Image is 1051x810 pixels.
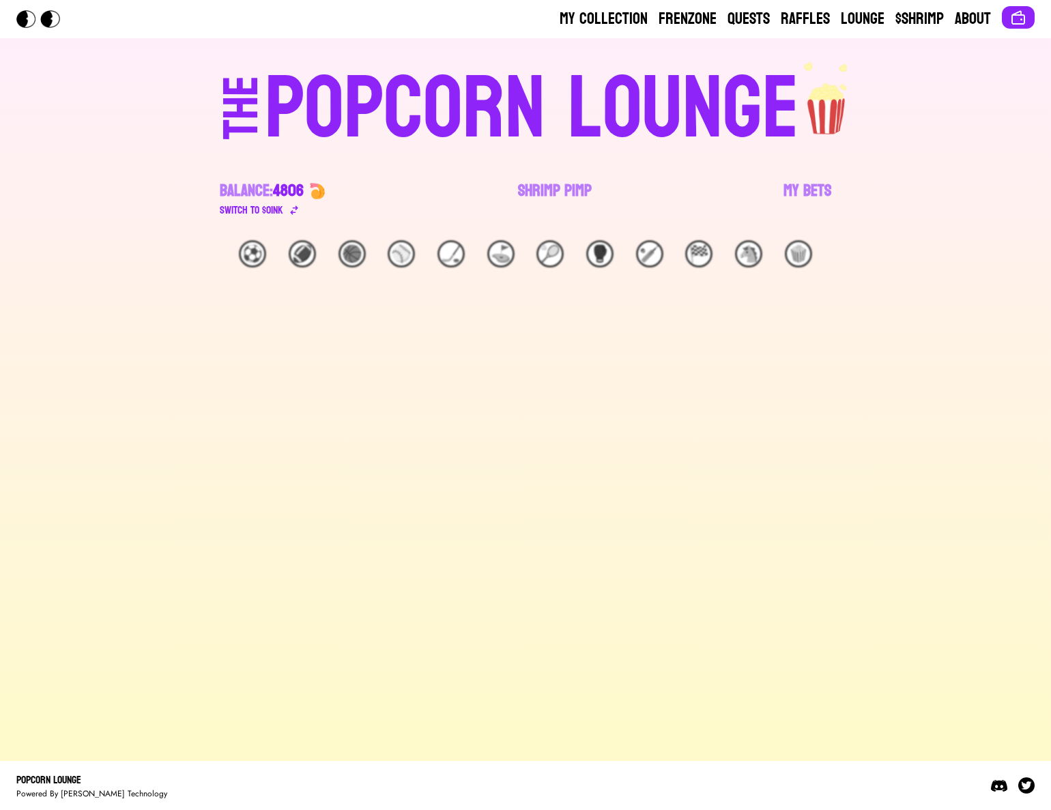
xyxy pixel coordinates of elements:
img: Discord [991,777,1007,794]
a: Raffles [781,8,830,30]
img: Popcorn [16,10,71,28]
a: $Shrimp [895,8,944,30]
a: My Collection [560,8,648,30]
a: About [955,8,991,30]
div: 🏁 [685,240,712,267]
span: 4806 [273,176,304,205]
div: Balance: [220,180,304,202]
img: 🍤 [309,183,326,199]
img: popcorn [799,60,855,136]
img: Connect wallet [1010,10,1026,26]
img: Twitter [1018,777,1035,794]
div: THE [217,76,266,167]
div: 🐴 [735,240,762,267]
div: 🏒 [437,240,465,267]
a: Lounge [841,8,884,30]
div: ⛳️ [487,240,515,267]
div: 🏀 [339,240,366,267]
div: Popcorn Lounge [16,772,167,788]
div: ⚾️ [388,240,415,267]
a: Frenzone [659,8,717,30]
a: My Bets [783,180,831,218]
div: POPCORN LOUNGE [265,66,799,153]
div: 🥊 [586,240,614,267]
div: 🍿 [785,240,812,267]
div: 🏏 [636,240,663,267]
div: 🏈 [289,240,316,267]
div: 🎾 [536,240,564,267]
a: Shrimp Pimp [518,180,592,218]
div: ⚽️ [239,240,266,267]
a: THEPOPCORN LOUNGEpopcorn [105,60,946,153]
div: Switch to $ OINK [220,202,283,218]
div: Powered By [PERSON_NAME] Technology [16,788,167,799]
a: Quests [728,8,770,30]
